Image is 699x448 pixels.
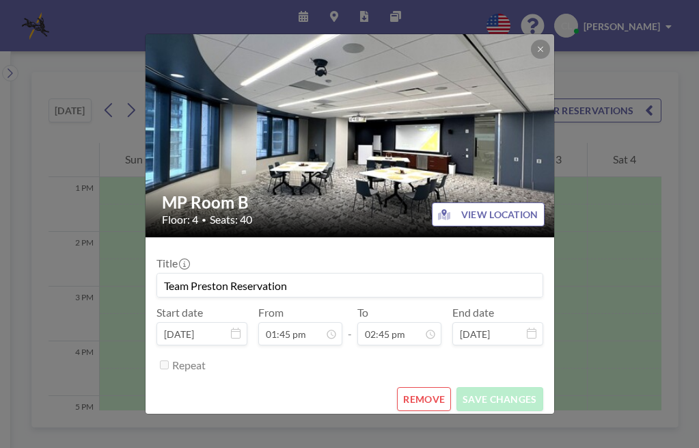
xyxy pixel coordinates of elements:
[210,213,252,226] span: Seats: 40
[258,306,284,319] label: From
[202,215,206,225] span: •
[348,311,352,341] span: -
[432,202,545,226] button: VIEW LOCATION
[162,192,539,213] h2: MP Room B
[357,306,368,319] label: To
[156,256,189,270] label: Title
[456,387,543,411] button: SAVE CHANGES
[172,358,206,372] label: Repeat
[157,274,543,297] input: (No title)
[452,306,494,319] label: End date
[162,213,198,226] span: Floor: 4
[397,387,451,411] button: REMOVE
[156,306,203,319] label: Start date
